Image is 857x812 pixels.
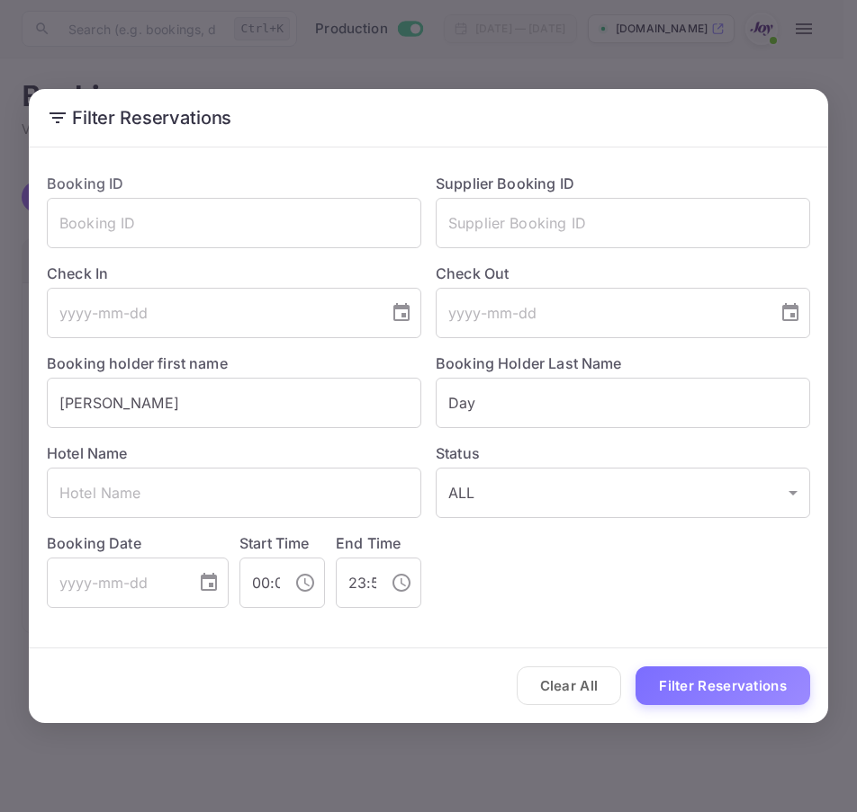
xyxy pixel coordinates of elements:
div: ALL [436,468,810,518]
button: Choose time, selected time is 12:00 AM [287,565,323,601]
button: Choose time, selected time is 11:59 PM [383,565,419,601]
h2: Filter Reservations [29,89,828,147]
label: End Time [336,534,401,552]
label: Check In [47,263,421,284]
button: Filter Reservations [636,666,810,705]
label: Supplier Booking ID [436,174,574,192]
button: Choose date [772,295,808,331]
label: Booking ID [47,174,124,192]
input: yyyy-mm-dd [436,288,765,338]
label: Start Time [239,534,310,552]
button: Choose date [383,295,419,331]
input: yyyy-mm-dd [47,288,376,338]
input: hh:mm [239,558,280,608]
input: hh:mm [336,558,376,608]
label: Booking Date [47,532,229,554]
label: Status [436,442,810,464]
button: Clear All [517,666,622,705]
input: yyyy-mm-dd [47,558,184,608]
input: Hotel Name [47,468,421,518]
button: Choose date [191,565,227,601]
label: Hotel Name [47,444,128,462]
input: Holder First Name [47,378,421,428]
label: Booking holder first name [47,354,228,372]
input: Holder Last Name [436,378,810,428]
input: Supplier Booking ID [436,198,810,248]
label: Booking Holder Last Name [436,354,622,372]
input: Booking ID [47,198,421,248]
label: Check Out [436,263,810,284]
